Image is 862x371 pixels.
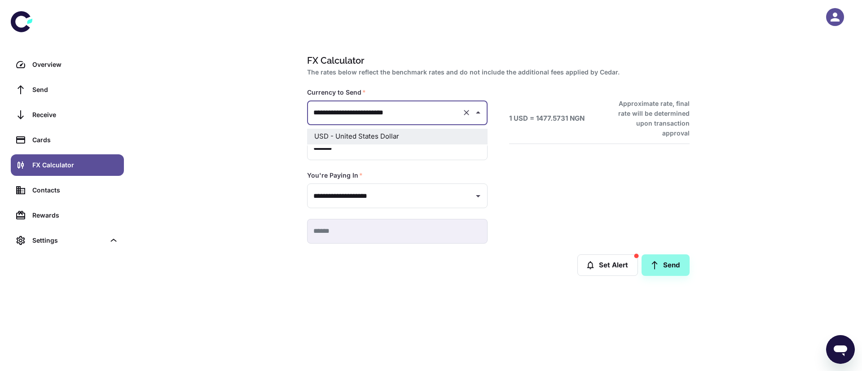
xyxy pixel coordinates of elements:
[608,99,690,138] h6: Approximate rate, final rate will be determined upon transaction approval
[11,205,124,226] a: Rewards
[472,190,484,202] button: Open
[472,106,484,119] button: Close
[11,104,124,126] a: Receive
[32,236,105,245] div: Settings
[32,135,119,145] div: Cards
[32,60,119,70] div: Overview
[11,129,124,151] a: Cards
[32,210,119,220] div: Rewards
[460,106,473,119] button: Clear
[11,154,124,176] a: FX Calculator
[307,88,366,97] label: Currency to Send
[826,335,855,364] iframe: Button to launch messaging window
[32,85,119,95] div: Send
[11,54,124,75] a: Overview
[11,79,124,100] a: Send
[642,254,690,276] a: Send
[577,254,638,276] button: Set Alert
[32,185,119,195] div: Contacts
[509,113,585,124] h6: 1 USD = 1477.5731 NGN
[32,160,119,170] div: FX Calculator
[307,171,363,180] label: You're Paying In
[307,54,686,67] h1: FX Calculator
[11,230,124,251] div: Settings
[32,110,119,120] div: Receive
[11,179,124,201] a: Contacts
[307,129,488,144] li: USD - United States Dollar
